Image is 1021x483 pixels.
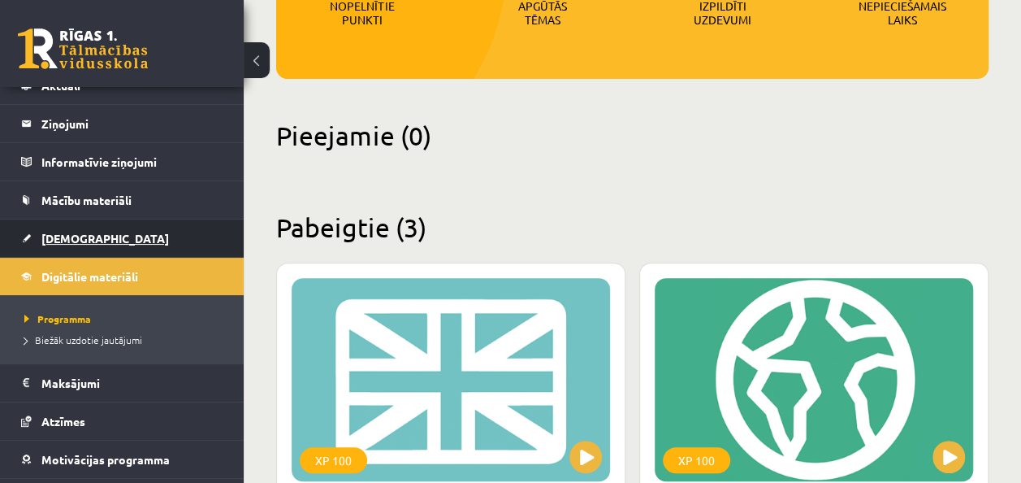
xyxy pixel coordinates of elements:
[24,333,142,346] span: Biežāk uzdotie jautājumi
[41,414,85,429] span: Atzīmes
[21,220,223,257] a: [DEMOGRAPHIC_DATA]
[41,364,223,402] legend: Maksājumi
[276,211,989,243] h2: Pabeigtie (3)
[21,143,223,181] a: Informatīvie ziņojumi
[21,181,223,219] a: Mācību materiāli
[18,28,148,69] a: Rīgas 1. Tālmācības vidusskola
[41,105,223,142] legend: Ziņojumi
[21,364,223,402] a: Maksājumi
[21,402,223,440] a: Atzīmes
[24,311,227,326] a: Programma
[41,231,169,246] span: [DEMOGRAPHIC_DATA]
[41,143,223,181] legend: Informatīvie ziņojumi
[300,447,367,473] div: XP 100
[41,193,132,207] span: Mācību materiāli
[276,120,989,151] h2: Pieejamie (0)
[24,333,227,347] a: Biežāk uzdotie jautājumi
[24,312,91,325] span: Programma
[41,452,170,467] span: Motivācijas programma
[21,441,223,478] a: Motivācijas programma
[663,447,730,473] div: XP 100
[41,269,138,284] span: Digitālie materiāli
[21,258,223,295] a: Digitālie materiāli
[21,105,223,142] a: Ziņojumi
